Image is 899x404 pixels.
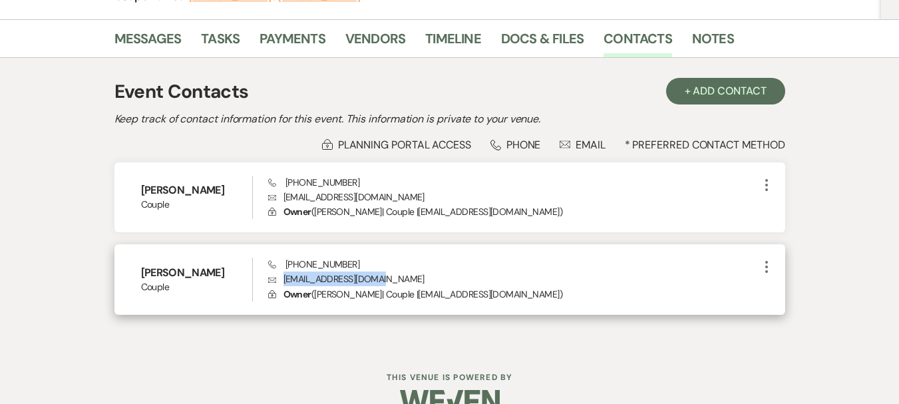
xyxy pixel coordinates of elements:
a: Tasks [201,28,240,57]
span: [PHONE_NUMBER] [268,176,359,188]
h1: Event Contacts [114,78,249,106]
div: Phone [490,138,541,152]
div: Email [560,138,606,152]
span: Owner [283,288,311,300]
span: Couple [141,198,252,212]
p: ( [PERSON_NAME] | Couple | [EMAIL_ADDRESS][DOMAIN_NAME] ) [268,204,759,219]
span: Couple [141,280,252,294]
a: Notes [692,28,734,57]
a: Messages [114,28,182,57]
button: + Add Contact [666,78,785,104]
h6: [PERSON_NAME] [141,266,252,280]
a: Payments [260,28,325,57]
a: Timeline [425,28,481,57]
div: Planning Portal Access [322,138,471,152]
div: * Preferred Contact Method [114,138,785,152]
a: Vendors [345,28,405,57]
a: Docs & Files [501,28,584,57]
p: ( [PERSON_NAME] | Couple | [EMAIL_ADDRESS][DOMAIN_NAME] ) [268,287,759,302]
span: [PHONE_NUMBER] [268,258,359,270]
p: [EMAIL_ADDRESS][DOMAIN_NAME] [268,190,759,204]
span: Owner [283,206,311,218]
h2: Keep track of contact information for this event. This information is private to your venue. [114,111,785,127]
h6: [PERSON_NAME] [141,183,252,198]
p: [EMAIL_ADDRESS][DOMAIN_NAME] [268,272,759,286]
a: Contacts [604,28,672,57]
